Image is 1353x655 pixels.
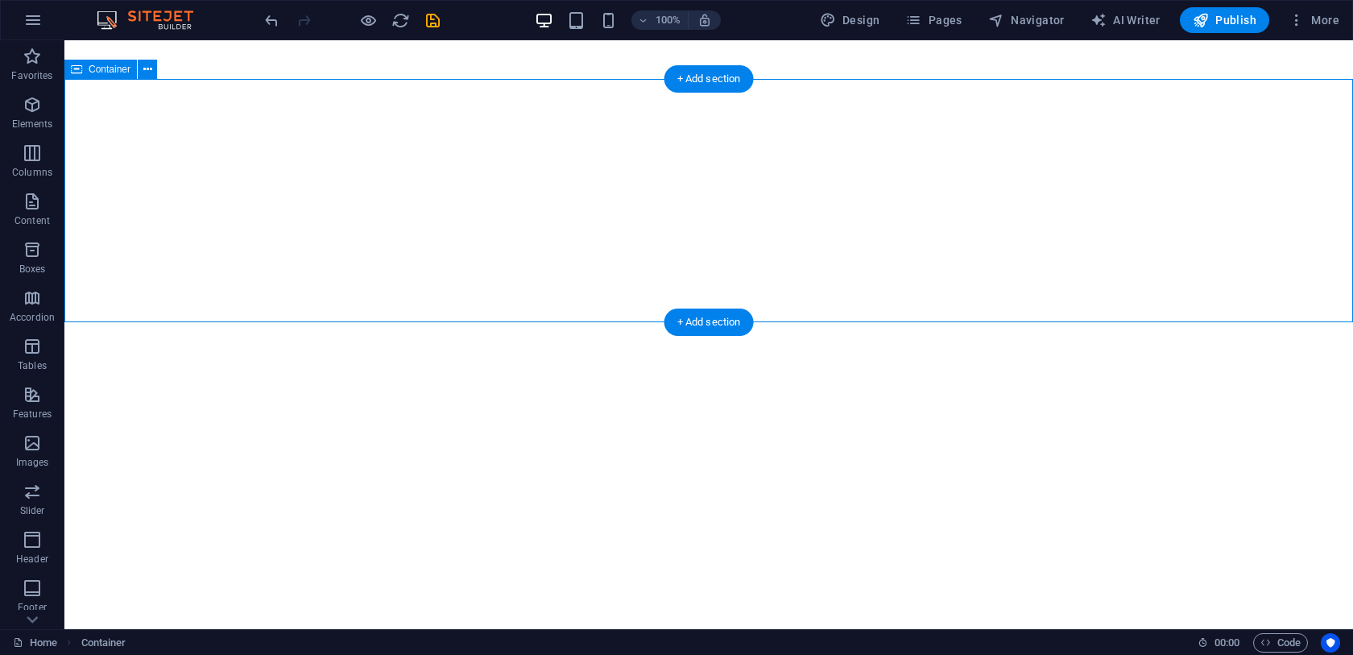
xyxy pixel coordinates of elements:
p: Footer [18,601,47,614]
p: Accordion [10,311,55,324]
span: Publish [1193,12,1256,28]
span: AI Writer [1090,12,1161,28]
p: Elements [12,118,53,131]
nav: breadcrumb [81,633,126,653]
button: save [423,10,442,30]
span: 00 00 [1214,633,1239,653]
p: Favorites [11,69,52,82]
button: AI Writer [1084,7,1167,33]
div: + Add section [664,65,754,93]
img: Editor Logo [93,10,213,30]
button: Publish [1180,7,1269,33]
p: Tables [18,359,47,372]
button: Design [813,7,887,33]
button: undo [262,10,281,30]
button: reload [391,10,410,30]
span: Container [89,64,130,74]
p: Columns [12,166,52,179]
p: Slider [20,504,45,517]
h6: Session time [1198,633,1240,653]
button: Pages [899,7,968,33]
div: Design (Ctrl+Alt+Y) [813,7,887,33]
i: Save (Ctrl+S) [424,11,442,30]
span: More [1289,12,1339,28]
button: Navigator [982,7,1071,33]
p: Boxes [19,263,46,276]
p: Images [16,456,49,469]
span: Navigator [988,12,1065,28]
button: Code [1253,633,1308,653]
button: 100% [631,10,689,30]
i: On resize automatically adjust zoom level to fit chosen device. [697,13,712,27]
span: Code [1260,633,1301,653]
button: Usercentrics [1321,633,1340,653]
p: Header [16,553,48,566]
span: Pages [905,12,962,28]
button: More [1282,7,1346,33]
p: Content [14,214,50,227]
a: Click to cancel selection. Double-click to open Pages [13,633,57,653]
span: : [1226,636,1228,649]
span: Click to select. Double-click to edit [81,633,126,653]
h6: 100% [656,10,681,30]
div: + Add section [664,309,754,336]
span: Design [820,12,880,28]
i: Undo: Delete elements (Ctrl+Z) [263,11,281,30]
p: Features [13,408,52,421]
